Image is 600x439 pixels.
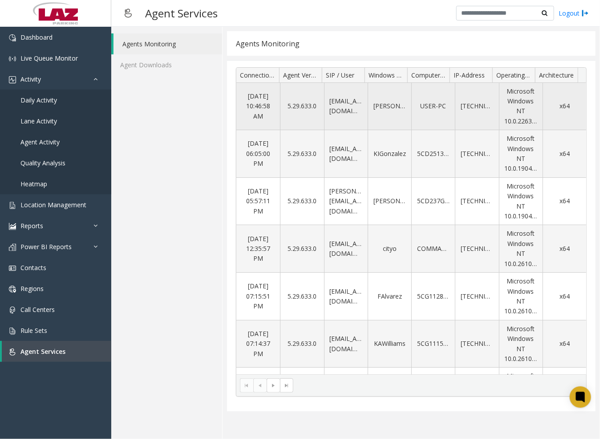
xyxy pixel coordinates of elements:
td: Microsoft Windows NT 10.0.19045.0 [499,130,543,178]
span: Connection Time [240,71,289,79]
td: 5CG1115FNC [411,320,455,368]
img: 'icon' [9,202,16,209]
img: 'icon' [9,244,16,251]
td: 5.29.633.0 [280,368,324,415]
td: [DATE] 05:57:27 PM [236,368,280,415]
td: [TECHNICAL_ID] [455,225,499,273]
img: 'icon' [9,307,16,314]
td: [PERSON_NAME] [368,178,411,226]
span: Architecture [539,71,574,79]
td: x64 [543,83,586,131]
span: SIP / User [326,71,354,79]
img: 'icon' [9,286,16,293]
span: Call Centers [20,305,55,314]
img: pageIcon [120,2,136,24]
td: 5.29.633.0 [280,225,324,273]
span: Location Management [20,201,86,209]
span: Quality Analysis [20,159,65,167]
td: [DATE] 10:46:58 AM [236,83,280,131]
span: Dashboard [20,33,53,41]
span: Agent Activity [20,138,60,146]
td: Microsoft Windows NT 10.0.26100.0 [499,320,543,368]
td: 5.29.633.0 [280,130,324,178]
td: [EMAIL_ADDRESS][DOMAIN_NAME] [324,273,368,320]
img: logout [582,8,589,18]
td: [EMAIL_ADDRESS][DOMAIN_NAME] [324,320,368,368]
a: Agents Monitoring [114,33,222,54]
td: [TECHNICAL_ID] [455,273,499,320]
span: Computer Name [411,71,460,79]
span: Activity [20,75,41,83]
span: Lane Activity [20,117,57,125]
span: Go to the next page [267,378,280,393]
td: [DATE] 12:35:57 PM [236,225,280,273]
span: Daily Activity [20,96,57,104]
img: 'icon' [9,34,16,41]
span: Heatmap [20,180,47,188]
td: [TECHNICAL_ID] [455,178,499,226]
td: [EMAIL_ADDRESS][DOMAIN_NAME] [324,225,368,273]
img: 'icon' [9,328,16,335]
span: Agent Services [20,347,65,356]
div: Data table [236,68,586,374]
td: cityo [368,225,411,273]
img: 'icon' [9,55,16,62]
td: x64 [543,368,586,415]
td: KAWilliams [368,320,411,368]
span: Windows User [369,71,410,79]
td: [EMAIL_ADDRESS][DOMAIN_NAME] [324,83,368,131]
td: [PERSON_NAME][EMAIL_ADDRESS][DOMAIN_NAME] [324,178,368,226]
a: Logout [559,8,589,18]
td: Microsoft Windows NT 10.0.26100.0 [499,273,543,320]
td: x64 [543,178,586,226]
img: 'icon' [9,223,16,230]
td: 5.29.633.0 [280,83,324,131]
td: Microsoft Windows NT 10.0.19045.0 [499,178,543,226]
span: Regions [20,284,44,293]
span: IP-Address [454,71,485,79]
span: Live Queue Monitor [20,54,78,62]
td: [DATE] 07:14:37 PM [236,320,280,368]
td: [DATE] 07:15:51 PM [236,273,280,320]
td: [DATE] 05:57:11 PM [236,178,280,226]
td: [TECHNICAL_ID] [455,83,499,131]
td: [EMAIL_ADDRESS][DOMAIN_NAME] [324,368,368,415]
img: 'icon' [9,76,16,83]
div: Agents Monitoring [236,38,300,49]
span: Operating System [497,71,548,79]
span: Go to the last page [283,382,290,389]
td: 5CD2513FFL [411,130,455,178]
td: Microsoft Windows NT 10.0.22631.0 [499,83,543,131]
td: x64 [543,130,586,178]
td: Microsoft Windows NT 10.0.26100.0 [499,225,543,273]
td: 5.29.633.0 [280,273,324,320]
a: Agent Services [2,341,111,362]
td: [EMAIL_ADDRESS][DOMAIN_NAME] [324,130,368,178]
td: BZEGFLCU251 [411,368,455,415]
span: Contacts [20,263,46,272]
td: USER-PC [411,83,455,131]
span: Reports [20,222,43,230]
td: x64 [543,320,586,368]
td: 5.29.633.0 [280,178,324,226]
td: 5CD237GYH2 [411,178,455,226]
a: Agent Downloads [111,54,222,75]
img: 'icon' [9,349,16,356]
span: Rule Sets [20,326,47,335]
span: Go to the next page [270,382,277,389]
td: x64 [543,225,586,273]
img: 'icon' [9,265,16,272]
td: Mark.Canti [368,368,411,415]
td: KIGonzalez [368,130,411,178]
td: x64 [543,273,586,320]
span: Go to the last page [280,378,293,393]
span: Agent Version [283,71,323,79]
span: Power BI Reports [20,242,72,251]
td: [PERSON_NAME] [368,83,411,131]
td: Microsoft Windows NT 10.0.22631.0 [499,368,543,415]
td: 5.29.633.0 [280,320,324,368]
td: FAlvarez [368,273,411,320]
td: [DATE] 06:05:00 PM [236,130,280,178]
td: 5CG1128MLT [411,273,455,320]
td: [TECHNICAL_ID] [455,368,499,415]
